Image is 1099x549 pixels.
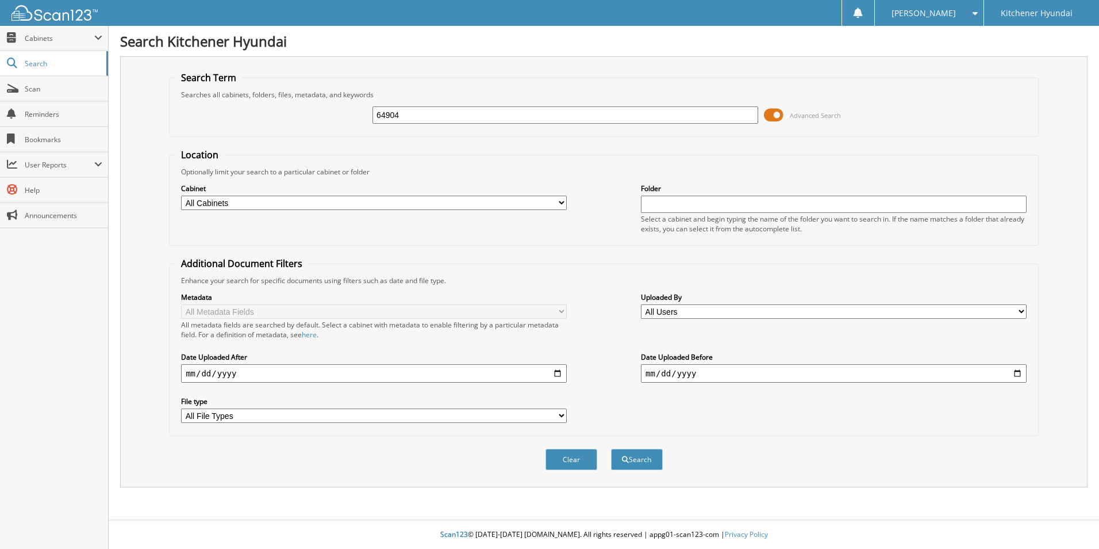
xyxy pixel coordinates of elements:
[11,5,98,21] img: scan123-logo-white.svg
[25,109,102,119] span: Reminders
[545,449,597,470] button: Clear
[175,90,1032,100] div: Searches all cabinets, folders, files, metadata, and keywords
[25,185,102,195] span: Help
[25,211,102,220] span: Announcements
[790,111,841,120] span: Advanced Search
[181,292,567,302] label: Metadata
[175,148,224,161] legend: Location
[175,167,1032,177] div: Optionally limit your search to a particular cabinet or folder
[641,184,1027,193] label: Folder
[109,521,1099,549] div: © [DATE]-[DATE] [DOMAIN_NAME]. All rights reserved | appg01-scan123-com |
[440,529,468,539] span: Scan123
[611,449,663,470] button: Search
[181,320,567,340] div: All metadata fields are searched by default. Select a cabinet with metadata to enable filtering b...
[175,71,242,84] legend: Search Term
[641,292,1027,302] label: Uploaded By
[25,84,102,94] span: Scan
[641,364,1027,383] input: end
[725,529,768,539] a: Privacy Policy
[120,32,1088,51] h1: Search Kitchener Hyundai
[181,396,567,406] label: File type
[175,257,308,270] legend: Additional Document Filters
[641,214,1027,234] div: Select a cabinet and begin typing the name of the folder you want to search in. If the name match...
[892,10,956,17] span: [PERSON_NAME]
[25,160,94,170] span: User Reports
[302,330,317,340] a: here
[1042,494,1099,549] iframe: Chat Widget
[181,352,567,362] label: Date Uploaded After
[25,135,102,144] span: Bookmarks
[181,184,567,193] label: Cabinet
[25,33,94,43] span: Cabinets
[25,59,101,68] span: Search
[181,364,567,383] input: start
[641,352,1027,362] label: Date Uploaded Before
[1001,10,1073,17] span: Kitchener Hyundai
[175,276,1032,285] div: Enhance your search for specific documents using filters such as date and file type.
